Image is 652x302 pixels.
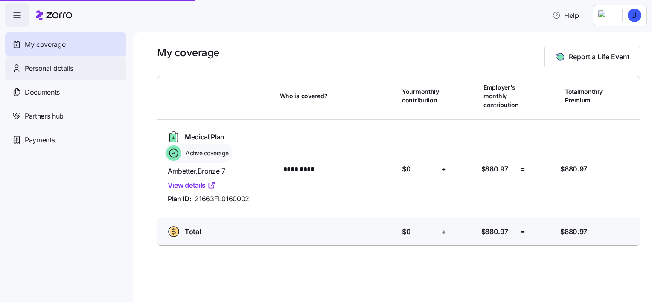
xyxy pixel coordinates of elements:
[25,87,60,98] span: Documents
[25,63,73,74] span: Personal details
[157,46,219,59] h1: My coverage
[560,226,587,237] span: $880.97
[5,80,126,104] a: Documents
[560,164,587,174] span: $880.97
[442,164,446,174] span: +
[168,180,216,191] a: View details
[5,32,126,56] a: My coverage
[25,135,55,145] span: Payments
[521,226,525,237] span: =
[183,149,229,157] span: Active coverage
[195,194,249,204] span: 21663FL0160002
[402,87,439,105] span: Your monthly contribution
[552,10,579,20] span: Help
[185,226,201,237] span: Total
[598,10,615,20] img: Employer logo
[544,46,640,67] button: Report a Life Event
[442,226,446,237] span: +
[481,226,508,237] span: $880.97
[25,111,64,122] span: Partners hub
[402,226,410,237] span: $0
[628,9,641,22] img: d2d2ddbdbe9b0ecb853379f7df9b799f
[185,132,224,142] span: Medical Plan
[5,56,126,80] a: Personal details
[5,104,126,128] a: Partners hub
[521,164,525,174] span: =
[168,166,273,177] span: Ambetter , Bronze 7
[5,128,126,152] a: Payments
[402,164,410,174] span: $0
[25,39,65,50] span: My coverage
[280,92,328,100] span: Who is covered?
[483,83,519,109] span: Employer's monthly contribution
[168,194,191,204] span: Plan ID:
[481,164,508,174] span: $880.97
[569,52,629,62] span: Report a Life Event
[565,87,603,105] span: Total monthly Premium
[545,7,586,24] button: Help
